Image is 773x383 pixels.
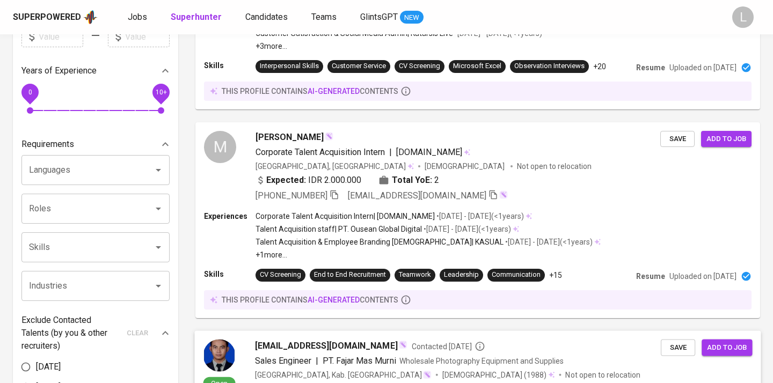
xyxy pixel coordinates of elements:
p: Not open to relocation [517,161,592,172]
span: Wholesale Photography Equipment and Supplies [399,356,564,365]
div: Customer Service [332,61,386,71]
span: 2 [434,174,439,187]
p: this profile contains contents [222,86,398,97]
p: Talent Acquisition & Employee Branding [DEMOGRAPHIC_DATA] | KASUAL [256,237,504,247]
p: +15 [549,270,562,281]
span: Contacted [DATE] [412,341,485,351]
p: Uploaded on [DATE] [669,62,736,73]
div: Requirements [21,134,170,155]
div: Interpersonal Skills [260,61,319,71]
div: Superpowered [13,11,81,24]
p: +1 more ... [256,249,601,260]
button: Open [151,278,166,293]
p: +3 more ... [256,41,542,51]
a: M[PERSON_NAME]Corporate Talent Acquisition Intern|[DOMAIN_NAME][GEOGRAPHIC_DATA], [GEOGRAPHIC_DAT... [195,122,760,318]
span: [DATE] [36,360,61,373]
span: Save [666,341,690,353]
svg: By Jakarta recruiter [475,341,485,351]
a: Superhunter [171,11,224,24]
span: 10+ [155,89,166,96]
span: NEW [400,12,424,23]
div: Observation Interviews [514,61,585,71]
p: Uploaded on [DATE] [669,271,736,282]
p: • [DATE] - [DATE] ( <1 years ) [504,237,593,247]
p: Exclude Contacted Talents (by you & other recruiters) [21,314,120,352]
img: magic_wand.svg [399,341,407,349]
p: Resume [636,62,665,73]
span: AI-generated [308,87,360,95]
span: AI-generated [308,296,360,304]
img: 06d63c3163b0b59a59c0bd3544c62eb2.jpg [203,339,235,371]
p: Talent Acquisition staff | PT. Ousean Global Digital [256,224,422,234]
p: Experiences [204,211,256,222]
span: Save [666,133,689,145]
a: Candidates [245,11,290,24]
p: Skills [204,269,256,279]
div: CV Screening [399,61,440,71]
span: Add to job [706,133,746,145]
p: Resume [636,271,665,282]
p: Not open to relocation [565,369,640,380]
p: Requirements [21,138,74,151]
button: Save [661,339,695,356]
div: Communication [492,270,541,280]
p: +20 [593,61,606,72]
div: [GEOGRAPHIC_DATA], Kab. [GEOGRAPHIC_DATA] [255,369,432,380]
b: Superhunter [171,12,222,22]
a: Jobs [128,11,149,24]
span: [EMAIL_ADDRESS][DOMAIN_NAME] [255,339,398,352]
span: 0 [28,89,32,96]
button: Open [151,201,166,216]
div: Teamwork [399,270,431,280]
b: Total YoE: [392,174,432,187]
div: L [732,6,754,28]
span: [DEMOGRAPHIC_DATA] [425,161,506,172]
div: IDR 2.000.000 [256,174,361,187]
img: magic_wand.svg [423,370,432,379]
div: Years of Experience [21,60,170,82]
div: Microsoft Excel [453,61,501,71]
button: Open [151,163,166,178]
button: Add to job [702,339,752,356]
input: Value [39,26,83,47]
span: Teams [311,12,337,22]
div: (1988) [442,369,555,380]
span: Jobs [128,12,147,22]
a: Teams [311,11,339,24]
p: this profile contains contents [222,294,398,305]
a: Superpoweredapp logo [13,9,98,25]
input: Value [125,26,170,47]
div: CV Screening [260,270,301,280]
div: [GEOGRAPHIC_DATA], [GEOGRAPHIC_DATA] [256,161,414,172]
span: Corporate Talent Acquisition Intern [256,147,385,157]
p: Corporate Talent Acquisition Intern | [DOMAIN_NAME] [256,211,435,222]
div: Exclude Contacted Talents (by you & other recruiters)clear [21,314,170,352]
span: Add to job [707,341,747,353]
span: PT. Fajar Mas Murni [323,355,396,365]
div: Leadership [444,270,479,280]
button: Save [660,131,695,148]
span: | [316,354,318,367]
a: GlintsGPT NEW [360,11,424,24]
img: magic_wand.svg [325,132,333,141]
span: [EMAIL_ADDRESS][DOMAIN_NAME] [348,190,486,201]
img: app logo [83,9,98,25]
p: • [DATE] - [DATE] ( <1 years ) [435,211,524,222]
span: [PHONE_NUMBER] [256,190,327,201]
span: Sales Engineer [255,355,311,365]
span: GlintsGPT [360,12,398,22]
img: magic_wand.svg [499,190,508,199]
span: [DOMAIN_NAME] [396,147,462,157]
button: Add to job [701,131,752,148]
b: Expected: [266,174,306,187]
div: M [204,131,236,163]
p: Years of Experience [21,64,97,77]
button: Open [151,240,166,255]
p: Skills [204,60,256,71]
span: [PERSON_NAME] [256,131,324,144]
div: End to End Recruitment [314,270,386,280]
span: | [389,146,392,159]
span: [DEMOGRAPHIC_DATA] [442,369,524,380]
span: Candidates [245,12,288,22]
p: • [DATE] - [DATE] ( <1 years ) [422,224,511,234]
